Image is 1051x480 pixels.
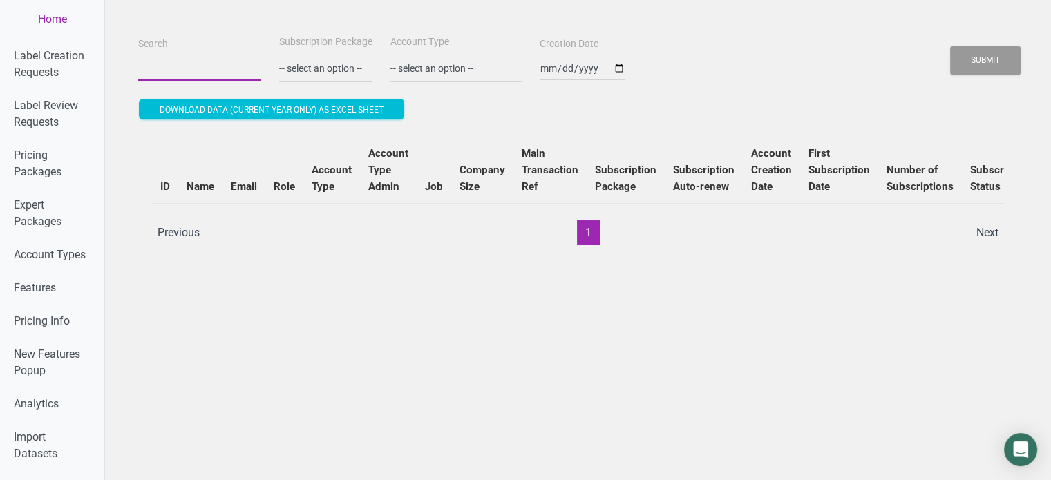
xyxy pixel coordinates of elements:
[160,180,170,193] b: ID
[279,35,372,49] label: Subscription Package
[887,164,954,193] b: Number of Subscriptions
[673,164,735,193] b: Subscription Auto-renew
[138,123,1018,259] div: Users
[139,99,404,119] button: Download data (current year only) as excel sheet
[970,164,1032,193] b: Subscription Status
[274,180,295,193] b: Role
[522,147,578,193] b: Main Transaction Ref
[950,46,1021,75] button: Submit
[368,147,408,193] b: Account Type Admin
[577,220,600,245] button: 1
[595,164,656,193] b: Subscription Package
[160,105,384,115] span: Download data (current year only) as excel sheet
[1004,433,1037,466] div: Open Intercom Messenger
[460,164,505,193] b: Company Size
[425,180,443,193] b: Job
[152,220,1004,245] div: Page navigation example
[187,180,214,193] b: Name
[231,180,257,193] b: Email
[751,147,792,193] b: Account Creation Date
[138,37,168,51] label: Search
[390,35,449,49] label: Account Type
[312,164,352,193] b: Account Type
[540,37,598,51] label: Creation Date
[808,147,870,193] b: First Subscription Date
